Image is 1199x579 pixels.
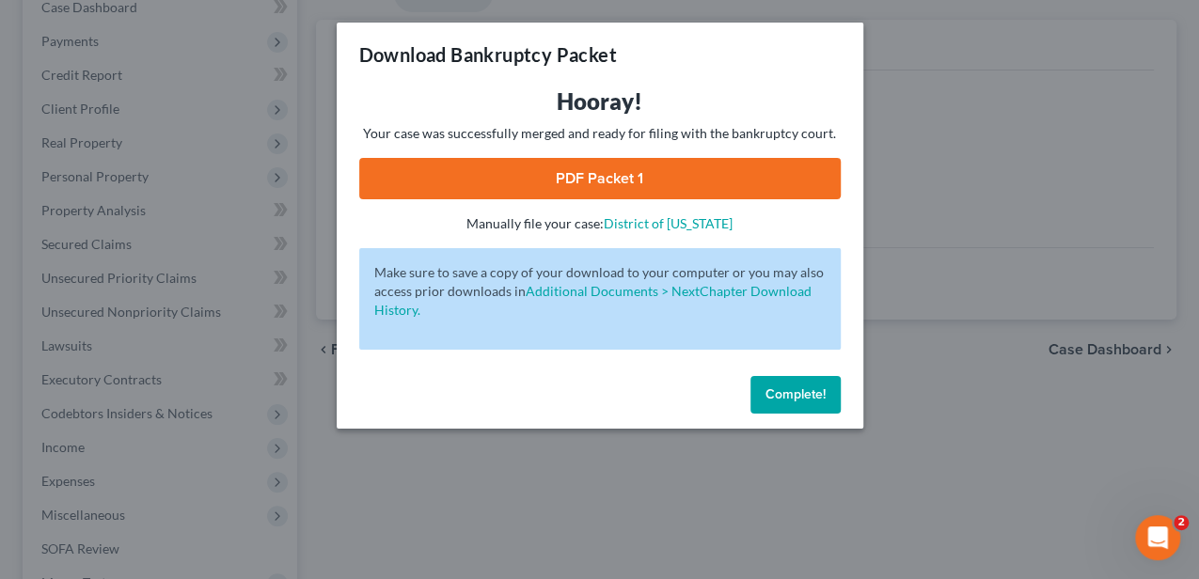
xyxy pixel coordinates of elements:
p: Manually file your case: [359,214,841,233]
span: 2 [1174,515,1189,530]
h3: Hooray! [359,86,841,117]
a: Additional Documents > NextChapter Download History. [374,283,812,318]
span: Complete! [765,386,826,402]
iframe: Intercom live chat [1135,515,1180,560]
a: PDF Packet 1 [359,158,841,199]
p: Your case was successfully merged and ready for filing with the bankruptcy court. [359,124,841,143]
button: Complete! [750,376,841,414]
h3: Download Bankruptcy Packet [359,41,617,68]
p: Make sure to save a copy of your download to your computer or you may also access prior downloads in [374,263,826,320]
a: District of [US_STATE] [604,215,733,231]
